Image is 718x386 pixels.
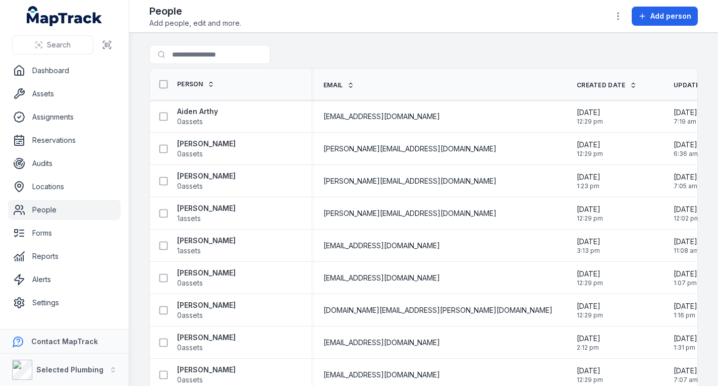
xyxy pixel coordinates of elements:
[177,139,236,149] strong: [PERSON_NAME]
[8,107,121,127] a: Assignments
[177,236,236,256] a: [PERSON_NAME]1assets
[8,223,121,243] a: Forms
[177,278,203,288] span: 0 assets
[27,6,102,26] a: MapTrack
[577,247,600,255] span: 3:13 pm
[674,334,697,352] time: 8/11/2025, 1:31:49 PM
[674,107,697,118] span: [DATE]
[577,204,603,214] span: [DATE]
[323,112,440,122] span: [EMAIL_ADDRESS][DOMAIN_NAME]
[577,311,603,319] span: 12:29 pm
[674,118,697,126] span: 7:19 am
[8,293,121,313] a: Settings
[8,61,121,81] a: Dashboard
[674,172,697,182] span: [DATE]
[650,11,691,21] span: Add person
[177,268,236,288] a: [PERSON_NAME]0assets
[177,139,236,159] a: [PERSON_NAME]0assets
[177,80,214,88] a: Person
[31,337,98,346] strong: Contact MapTrack
[577,150,603,158] span: 12:29 pm
[177,333,236,343] strong: [PERSON_NAME]
[674,344,697,352] span: 1:31 pm
[674,301,697,319] time: 8/11/2025, 1:16:06 PM
[177,181,203,191] span: 0 assets
[674,214,700,223] span: 12:02 pm
[36,365,103,374] strong: Selected Plumbing
[674,247,699,255] span: 11:08 am
[577,334,600,344] span: [DATE]
[674,269,697,279] span: [DATE]
[177,365,236,385] a: [PERSON_NAME]0assets
[577,118,603,126] span: 12:29 pm
[577,366,603,376] span: [DATE]
[177,236,236,246] strong: [PERSON_NAME]
[577,366,603,384] time: 1/14/2025, 12:29:42 PM
[674,237,699,247] span: [DATE]
[8,84,121,104] a: Assets
[674,279,697,287] span: 1:07 pm
[577,279,603,287] span: 12:29 pm
[577,376,603,384] span: 12:29 pm
[177,213,201,224] span: 1 assets
[323,144,496,154] span: [PERSON_NAME][EMAIL_ADDRESS][DOMAIN_NAME]
[577,344,600,352] span: 2:12 pm
[323,208,496,218] span: [PERSON_NAME][EMAIL_ADDRESS][DOMAIN_NAME]
[149,4,241,18] h2: People
[177,333,236,353] a: [PERSON_NAME]0assets
[674,269,697,287] time: 8/11/2025, 1:07:47 PM
[577,301,603,319] time: 1/14/2025, 12:29:42 PM
[577,237,600,247] span: [DATE]
[8,200,121,220] a: People
[577,140,603,150] span: [DATE]
[577,140,603,158] time: 1/14/2025, 12:29:42 PM
[674,140,698,150] span: [DATE]
[149,18,241,28] span: Add people, edit and more.
[577,237,600,255] time: 2/28/2025, 3:13:20 PM
[674,301,697,311] span: [DATE]
[177,343,203,353] span: 0 assets
[674,334,697,344] span: [DATE]
[8,246,121,266] a: Reports
[177,171,236,191] a: [PERSON_NAME]0assets
[577,269,603,287] time: 1/14/2025, 12:29:42 PM
[674,182,697,190] span: 7:05 am
[674,150,698,158] span: 6:36 am
[674,311,697,319] span: 1:16 pm
[577,81,626,89] span: Created Date
[674,237,699,255] time: 8/11/2025, 11:08:49 AM
[577,172,600,190] time: 2/13/2025, 1:23:00 PM
[177,106,218,117] strong: Aiden Arthy
[632,7,698,26] button: Add person
[12,35,93,54] button: Search
[8,177,121,197] a: Locations
[177,310,203,320] span: 0 assets
[674,376,698,384] span: 7:07 am
[8,269,121,290] a: Alerts
[323,305,553,315] span: [DOMAIN_NAME][EMAIL_ADDRESS][PERSON_NAME][DOMAIN_NAME]
[577,107,603,118] span: [DATE]
[577,334,600,352] time: 5/14/2025, 2:12:32 PM
[177,246,201,256] span: 1 assets
[323,370,440,380] span: [EMAIL_ADDRESS][DOMAIN_NAME]
[323,338,440,348] span: [EMAIL_ADDRESS][DOMAIN_NAME]
[47,40,71,50] span: Search
[577,172,600,182] span: [DATE]
[323,273,440,283] span: [EMAIL_ADDRESS][DOMAIN_NAME]
[674,366,698,376] span: [DATE]
[577,81,637,89] a: Created Date
[674,107,697,126] time: 7/29/2025, 7:19:23 AM
[177,375,203,385] span: 0 assets
[323,81,343,89] span: Email
[177,203,236,213] strong: [PERSON_NAME]
[323,81,354,89] a: Email
[577,301,603,311] span: [DATE]
[323,176,496,186] span: [PERSON_NAME][EMAIL_ADDRESS][DOMAIN_NAME]
[8,153,121,174] a: Audits
[674,204,700,214] span: [DATE]
[177,300,236,310] strong: [PERSON_NAME]
[674,204,700,223] time: 8/11/2025, 12:02:58 PM
[177,149,203,159] span: 0 assets
[177,300,236,320] a: [PERSON_NAME]0assets
[177,117,203,127] span: 0 assets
